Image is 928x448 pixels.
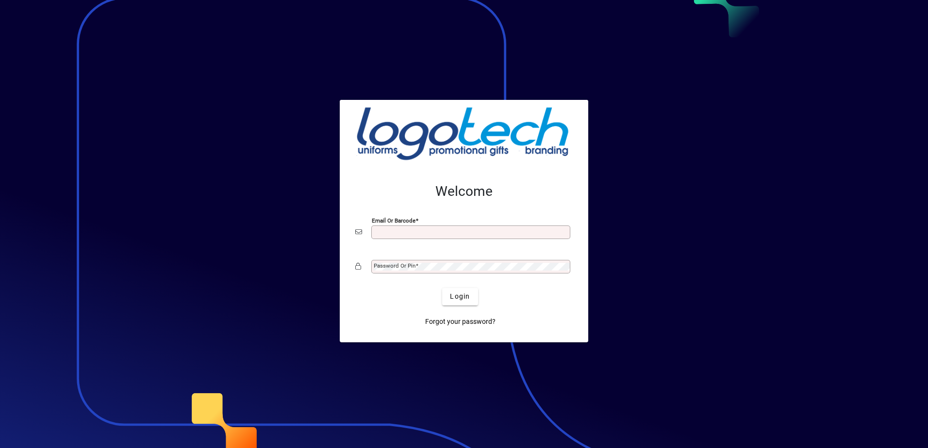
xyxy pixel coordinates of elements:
[442,288,478,305] button: Login
[372,217,415,224] mat-label: Email or Barcode
[450,291,470,302] span: Login
[355,183,573,200] h2: Welcome
[374,262,415,269] mat-label: Password or Pin
[425,317,496,327] span: Forgot your password?
[421,313,499,331] a: Forgot your password?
